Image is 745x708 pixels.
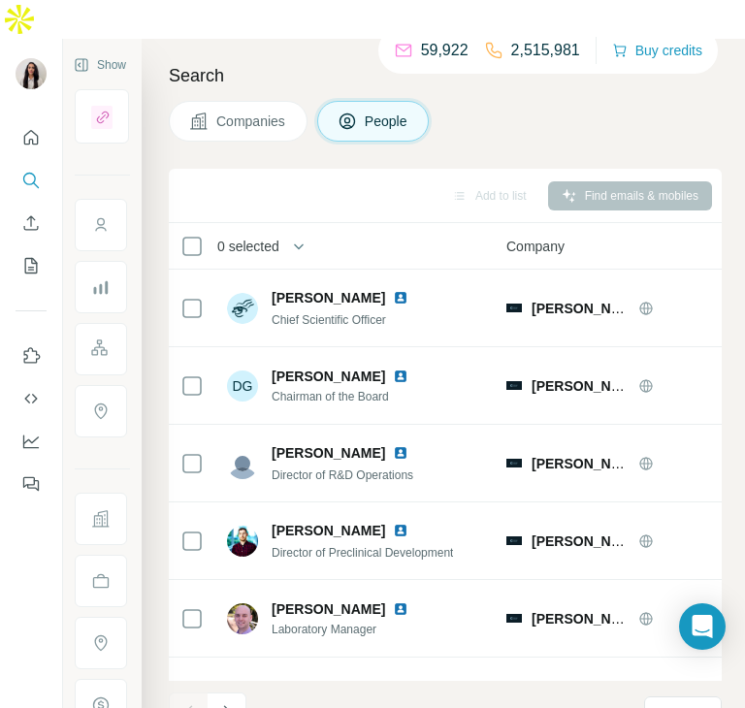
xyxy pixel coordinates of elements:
img: Avatar [227,448,258,479]
button: Search [16,163,47,198]
div: Open Intercom Messenger [679,603,726,650]
img: Avatar [227,603,258,634]
button: Enrich CSV [16,206,47,241]
img: Logo of Glen Clova Scientific [506,381,522,389]
span: Laboratory Manager [272,621,432,638]
span: Director of R&D Operations [272,468,413,482]
span: 0 selected [217,237,279,256]
span: [PERSON_NAME] [272,367,385,386]
img: LinkedIn logo [393,290,408,306]
img: Logo of Glen Clova Scientific [506,536,522,544]
img: Avatar [227,293,258,324]
span: Kapil G. [272,677,323,696]
span: Director of Preclinical Development [272,546,453,560]
span: [PERSON_NAME] [272,288,385,307]
h4: Search [169,62,722,89]
img: Logo of Glen Clova Scientific [506,614,522,622]
p: 2,515,981 [511,39,580,62]
img: Logo of Glen Clova Scientific [506,459,522,467]
span: [PERSON_NAME] [272,521,385,540]
img: LinkedIn logo [393,369,408,384]
div: DG [227,370,258,402]
p: 59,922 [421,39,469,62]
img: LinkedIn logo [393,601,408,617]
button: Buy credits [612,37,702,64]
img: LinkedIn logo [393,445,408,461]
span: [PERSON_NAME] [272,599,385,619]
img: LinkedIn logo [331,679,346,694]
span: [PERSON_NAME] [272,443,385,463]
button: Dashboard [16,424,47,459]
span: Companies [216,112,287,131]
img: Avatar [227,526,258,557]
span: Chairman of the Board [272,388,432,405]
img: LinkedIn logo [393,523,408,538]
button: Quick start [16,120,47,155]
button: Feedback [16,467,47,501]
button: Use Surfe API [16,381,47,416]
button: Use Surfe on LinkedIn [16,338,47,373]
img: Avatar [16,58,47,89]
button: Show [60,50,140,80]
span: Company [506,237,565,256]
span: Chief Scientific Officer [272,313,386,327]
span: People [365,112,409,131]
button: My lists [16,248,47,283]
img: Logo of Glen Clova Scientific [506,304,522,311]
